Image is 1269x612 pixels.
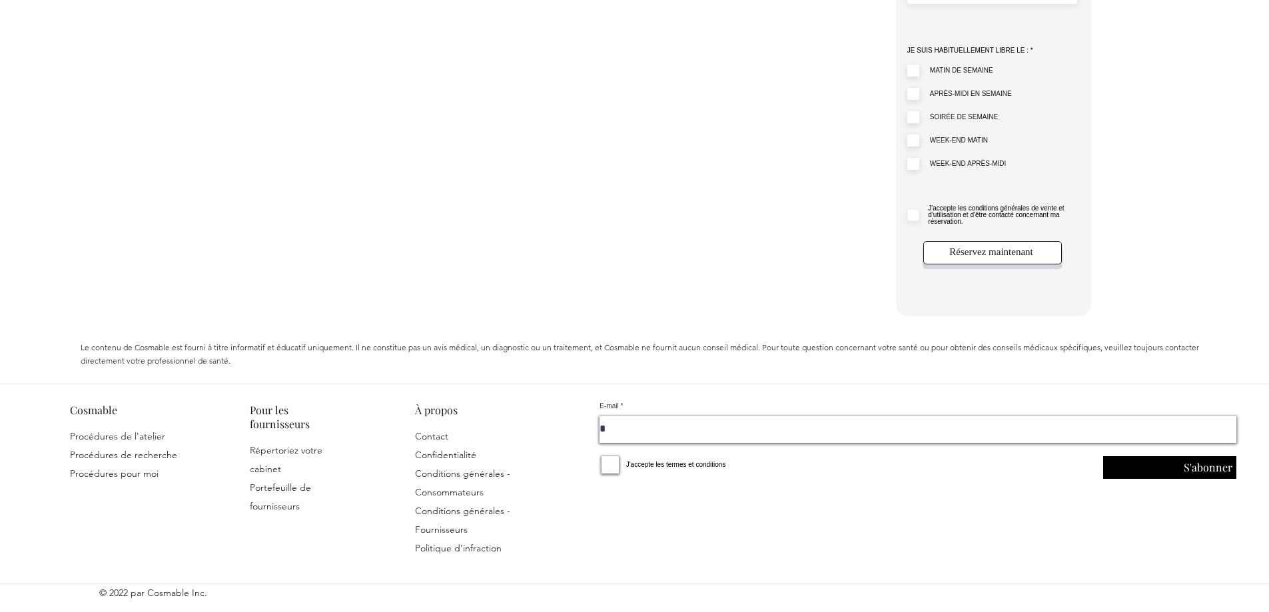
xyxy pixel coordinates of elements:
[415,403,458,417] font: À propos
[415,430,448,442] a: Contact
[415,505,510,535] a: Conditions générales - Fournisseurs
[930,137,988,144] font: WEEK-END MATIN
[70,467,159,479] a: Procédures pour moi
[250,444,322,475] a: Répertoriez votre cabinet
[1184,460,1232,474] font: S'abonner
[183,107,817,206] iframe: Commentaires
[81,342,1199,365] font: Le contenu de Cosmable est fourni à titre informatif et éducatif uniquement. Il ne constitue pas ...
[923,242,1061,265] button: Réservez maintenant
[600,402,618,410] font: E-mail
[930,90,1012,97] font: APRÈS-MIDI EN SEMAINE
[930,67,993,74] font: MATIN DE SEMAINE
[70,430,165,442] a: Procédures de l'atelier
[415,449,476,461] a: Confidentialité
[250,481,311,512] a: Portefeuille de fournisseurs
[930,113,998,121] font: SOIRÉE DE SEMAINE
[626,461,726,468] font: J'accepte les termes et conditions
[930,160,1006,167] font: WEEK-END APRÈS-MIDI
[70,449,177,461] a: Procédures de recherche
[99,587,207,599] font: © 2022 par Cosmable Inc.
[415,467,510,498] a: Conditions générales - Consommateurs
[949,246,1033,257] font: Réservez maintenant
[70,403,117,417] font: Cosmable
[928,204,1064,225] font: J'accepte les conditions générales de vente et d'utilisation et d'être contacté concernant ma rés...
[250,403,310,431] font: Pour les fournisseurs
[1103,456,1236,479] button: S'abonner
[415,542,502,554] a: Politique d'infraction
[907,47,1029,54] font: JE SUIS HABITUELLEMENT LIBRE LE :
